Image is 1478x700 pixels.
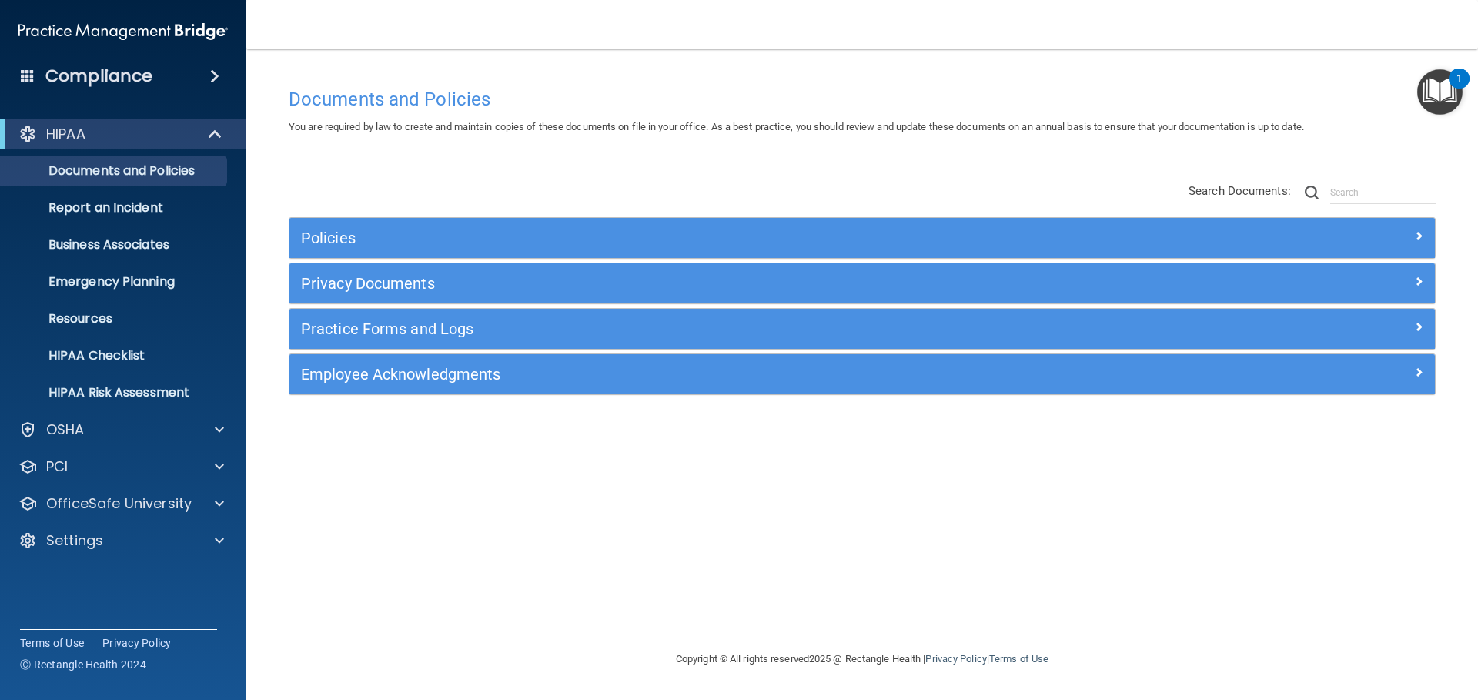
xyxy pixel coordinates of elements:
[46,457,68,476] p: PCI
[10,274,220,290] p: Emergency Planning
[10,348,220,363] p: HIPAA Checklist
[18,16,228,47] img: PMB logo
[301,229,1137,246] h5: Policies
[289,121,1304,132] span: You are required by law to create and maintain copies of these documents on file in your office. ...
[46,494,192,513] p: OfficeSafe University
[1305,186,1319,199] img: ic-search.3b580494.png
[10,200,220,216] p: Report an Incident
[18,420,224,439] a: OSHA
[301,317,1423,341] a: Practice Forms and Logs
[102,635,172,651] a: Privacy Policy
[45,65,152,87] h4: Compliance
[301,320,1137,337] h5: Practice Forms and Logs
[301,275,1137,292] h5: Privacy Documents
[10,311,220,327] p: Resources
[581,635,1143,684] div: Copyright © All rights reserved 2025 @ Rectangle Health | |
[20,635,84,651] a: Terms of Use
[10,237,220,253] p: Business Associates
[18,125,223,143] a: HIPAA
[301,271,1423,296] a: Privacy Documents
[46,420,85,439] p: OSHA
[989,653,1048,665] a: Terms of Use
[301,362,1423,387] a: Employee Acknowledgments
[1330,181,1436,204] input: Search
[18,531,224,550] a: Settings
[20,657,146,672] span: Ⓒ Rectangle Health 2024
[18,457,224,476] a: PCI
[301,226,1423,250] a: Policies
[1417,69,1463,115] button: Open Resource Center, 1 new notification
[1456,79,1462,99] div: 1
[46,125,85,143] p: HIPAA
[289,89,1436,109] h4: Documents and Policies
[10,385,220,400] p: HIPAA Risk Assessment
[10,163,220,179] p: Documents and Policies
[1189,184,1291,198] span: Search Documents:
[925,653,986,665] a: Privacy Policy
[1212,591,1460,652] iframe: Drift Widget Chat Controller
[46,531,103,550] p: Settings
[18,494,224,513] a: OfficeSafe University
[301,366,1137,383] h5: Employee Acknowledgments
